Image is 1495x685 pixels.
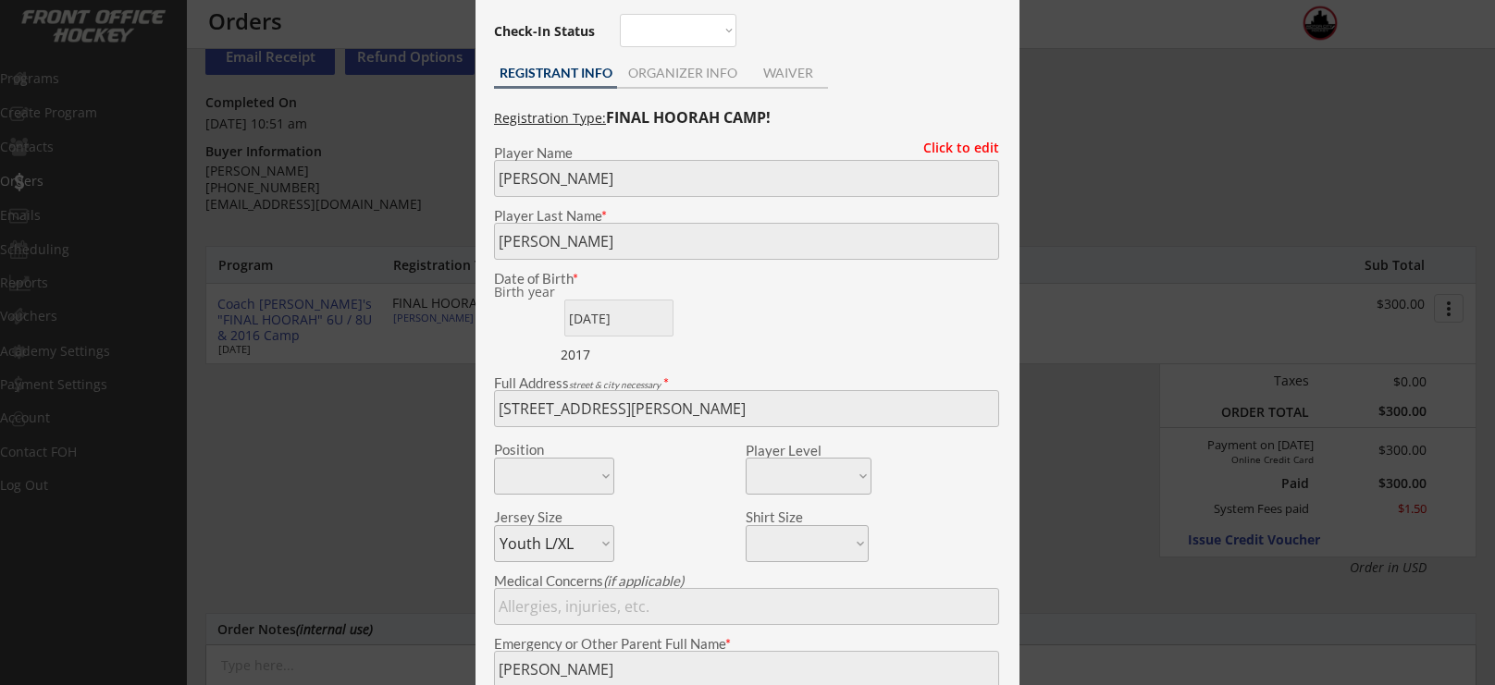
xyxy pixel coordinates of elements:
[569,379,661,390] em: street & city necessary
[746,444,871,458] div: Player Level
[494,146,999,160] div: Player Name
[909,141,999,154] div: Click to edit
[746,510,841,524] div: Shirt Size
[494,574,999,588] div: Medical Concerns
[494,588,999,625] input: Allergies, injuries, etc.
[494,376,999,390] div: Full Address
[494,390,999,427] input: Street, City, Province/State
[494,272,614,286] div: Date of Birth
[603,572,684,589] em: (if applicable)
[494,286,610,299] div: Birth year
[494,209,999,223] div: Player Last Name
[494,637,999,651] div: Emergency or Other Parent Full Name
[494,67,617,80] div: REGISTRANT INFO
[494,286,610,300] div: We are transitioning the system to collect and store date of birth instead of just birth year to ...
[494,25,599,38] div: Check-In Status
[606,107,771,128] strong: FINAL HOORAH CAMP!
[494,443,589,457] div: Position
[494,109,606,127] u: Registration Type:
[617,67,747,80] div: ORGANIZER INFO
[561,346,676,364] div: 2017
[494,510,589,524] div: Jersey Size
[747,67,828,80] div: WAIVER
